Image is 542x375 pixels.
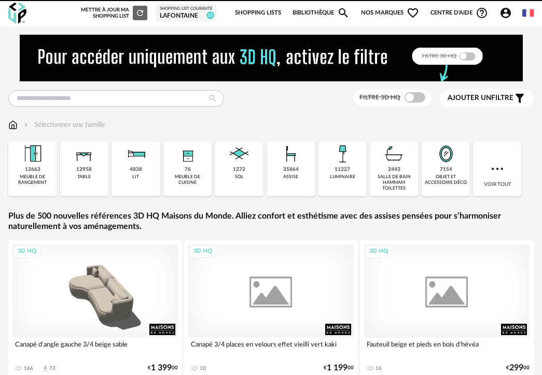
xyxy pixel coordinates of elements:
span: 20 [206,11,214,19]
div: 35864 [283,166,299,173]
div: 3D HQ [365,245,393,258]
span: Refresh icon [135,10,145,16]
span: Download icon [41,365,49,372]
div: 3D HQ [13,245,41,258]
img: NEW%20NEW%20HQ%20NEW_V1.gif [20,35,523,81]
div: € 00 [506,365,530,371]
img: Table.png [72,141,96,166]
div: 166 [24,365,33,371]
a: Plus de 500 nouvelles références 3D HQ Maisons du Monde. Alliez confort et esthétisme avec des as... [8,211,534,233]
div: Fauteuil beige et pieds en bois d'hévéa [364,338,530,358]
div: luminaire [330,174,355,180]
span: Account Circle icon [499,7,512,19]
img: Rangement.png [175,141,200,166]
img: svg+xml;base64,PHN2ZyB3aWR0aD0iMTYiIGhlaWdodD0iMTciIHZpZXdCb3g9IjAgMCAxNiAxNyIgZmlsbD0ibm9uZSIgeG... [8,120,18,130]
div: objet et accessoire déco [425,174,467,186]
span: Magnify icon [337,7,350,19]
span: 299 [509,365,523,371]
div: 12663 [25,166,40,173]
div: 73 [49,365,55,371]
div: 3D HQ [189,245,217,258]
span: Help Circle Outline icon [476,7,488,19]
div: sol [235,174,244,180]
img: Salle%20de%20bain.png [382,141,407,166]
span: Heart Outline icon [407,7,419,19]
span: 1 399 [151,365,172,371]
div: LAFONTAINE [160,12,213,20]
span: Centre d'aideHelp Circle Outline icon [430,7,488,19]
div: 76 [185,166,191,173]
span: 1 199 [327,365,348,371]
div: table [77,174,91,180]
a: Shopping List courante LAFONTAINE 20 [160,6,213,20]
img: Miroir.png [434,141,458,166]
div: 10 [200,365,206,371]
div: meuble de rangement [11,174,54,186]
img: Meuble%20de%20rangement.png [20,141,45,166]
span: Filter icon [513,92,526,105]
a: Shopping Lists [235,2,281,24]
button: Ajouter unfiltre Filter icon [440,90,534,107]
div: 1272 [233,166,245,173]
div: € 00 [324,365,354,371]
img: fr [522,7,534,19]
img: Luminaire.png [330,141,355,166]
div: Sélectionner une famille [22,120,105,130]
img: Assise.png [279,141,303,166]
div: 2443 [388,166,400,173]
div: Voir tout [473,141,522,196]
img: Literie.png [123,141,148,166]
div: € 00 [148,365,178,371]
span: Account Circle icon [499,7,517,19]
img: Sol.png [227,141,252,166]
div: meuble de cuisine [166,174,209,186]
span: Nos marques [361,2,419,24]
a: BibliothèqueMagnify icon [293,2,350,24]
div: 7154 [440,166,452,173]
span: Filtre 3D HQ [359,94,400,100]
div: Canapé 3/4 places en velours effet vieilli vert kaki [188,338,354,358]
div: Mettre à jour ma Shopping List [81,6,147,20]
div: 16 [376,365,382,371]
div: 4838 [130,166,142,173]
div: assise [283,174,298,180]
div: Shopping List courante [160,6,213,11]
div: 12958 [76,166,92,173]
img: svg+xml;base64,PHN2ZyB3aWR0aD0iMTYiIGhlaWdodD0iMTYiIHZpZXdCb3g9IjAgMCAxNiAxNiIgZmlsbD0ibm9uZSIgeG... [22,120,30,130]
div: salle de bain hammam toilettes [373,174,415,192]
div: 11227 [335,166,350,173]
div: Canapé d'angle gauche 3/4 beige sable [12,338,178,358]
img: OXP [8,3,26,24]
span: filtre [448,94,513,103]
img: more.7b13dc1.svg [489,161,506,177]
div: lit [132,174,139,180]
span: Ajouter un [448,94,491,102]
